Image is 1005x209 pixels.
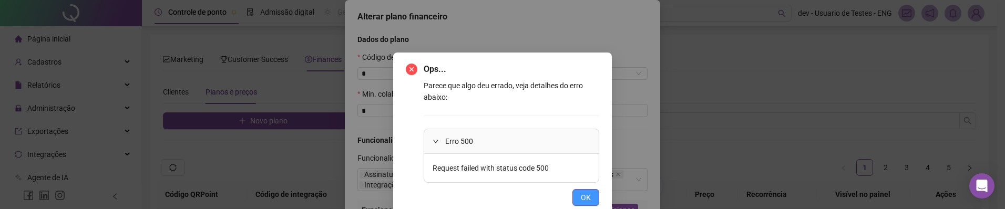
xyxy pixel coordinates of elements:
[969,173,994,198] div: Open Intercom Messenger
[433,162,590,174] div: Request failed with status code 500
[433,138,439,144] span: expanded
[424,80,599,183] div: Parece que algo deu errado, veja detalhes do erro abaixo:
[424,129,599,153] div: Erro 500
[581,192,591,203] span: OK
[445,135,590,147] span: Erro 500
[406,64,417,75] span: close-circle
[424,63,599,76] span: Ops...
[572,189,599,206] button: OK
